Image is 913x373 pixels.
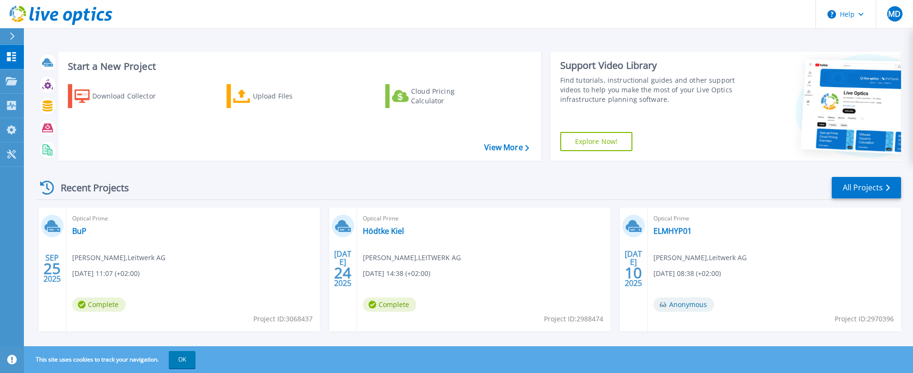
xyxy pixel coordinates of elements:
[72,297,126,312] span: Complete
[484,143,529,152] a: View More
[26,351,196,368] span: This site uses cookies to track your navigation.
[653,226,692,236] a: ELMHYP01
[560,59,739,72] div: Support Video Library
[385,84,492,108] a: Cloud Pricing Calculator
[363,268,430,279] span: [DATE] 14:38 (+02:00)
[888,10,901,18] span: MD
[72,252,165,263] span: [PERSON_NAME] , Leitwerk AG
[560,76,739,104] div: Find tutorials, instructional guides and other support videos to help you make the most of your L...
[363,252,461,263] span: [PERSON_NAME] , LEITWERK AG
[92,87,169,106] div: Download Collector
[253,87,329,106] div: Upload Files
[227,84,333,108] a: Upload Files
[37,176,142,199] div: Recent Projects
[653,252,747,263] span: [PERSON_NAME] , Leitwerk AG
[653,213,895,224] span: Optical Prime
[334,251,352,286] div: [DATE] 2025
[253,314,313,324] span: Project ID: 3068437
[169,351,196,368] button: OK
[43,251,61,286] div: SEP 2025
[363,226,404,236] a: Hödtke Kiel
[835,314,894,324] span: Project ID: 2970396
[625,269,642,277] span: 10
[832,177,901,198] a: All Projects
[624,251,642,286] div: [DATE] 2025
[68,84,174,108] a: Download Collector
[72,213,314,224] span: Optical Prime
[334,269,351,277] span: 24
[560,132,633,151] a: Explore Now!
[653,268,721,279] span: [DATE] 08:38 (+02:00)
[363,213,605,224] span: Optical Prime
[68,61,529,72] h3: Start a New Project
[72,268,140,279] span: [DATE] 11:07 (+02:00)
[363,297,416,312] span: Complete
[72,226,87,236] a: BuP
[544,314,603,324] span: Project ID: 2988474
[653,297,714,312] span: Anonymous
[411,87,488,106] div: Cloud Pricing Calculator
[43,264,61,273] span: 25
